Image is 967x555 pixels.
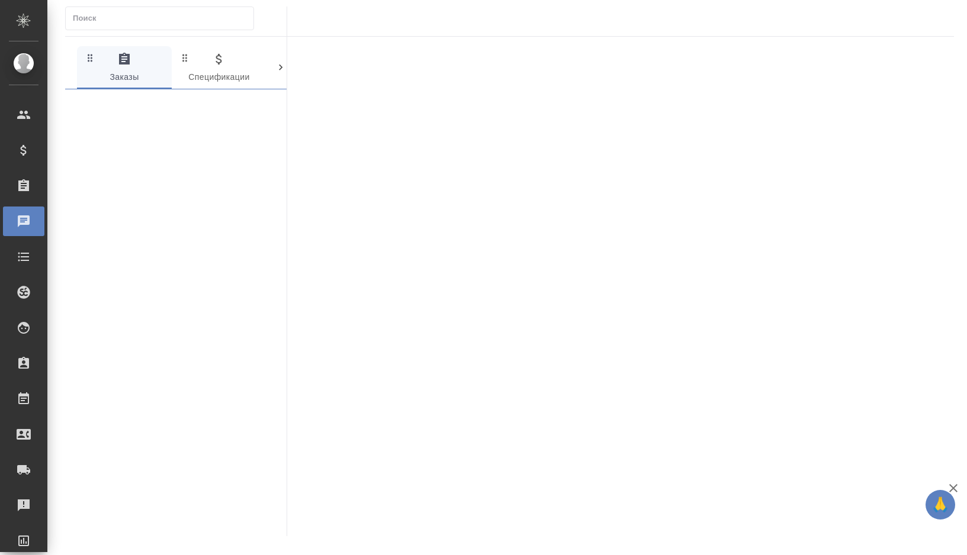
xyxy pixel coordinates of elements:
[274,52,285,63] svg: Зажми и перетащи, чтобы поменять порядок вкладок
[930,492,950,517] span: 🙏
[179,52,259,85] span: Спецификации
[85,52,96,63] svg: Зажми и перетащи, чтобы поменять порядок вкладок
[73,10,253,27] input: Поиск
[179,52,191,63] svg: Зажми и перетащи, чтобы поменять порядок вкладок
[84,52,165,85] span: Заказы
[926,490,955,519] button: 🙏
[274,52,354,85] span: Клиенты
